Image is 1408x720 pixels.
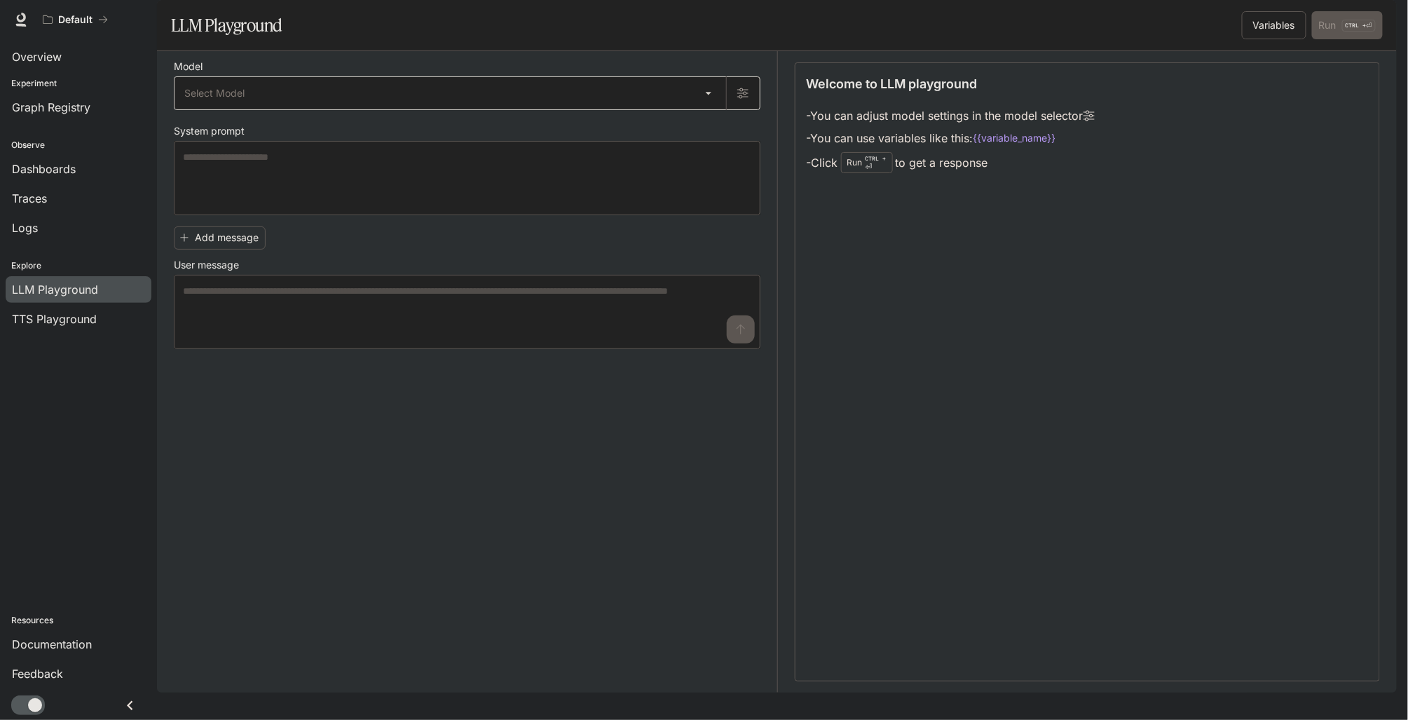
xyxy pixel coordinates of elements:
p: System prompt [174,126,245,136]
p: ⏎ [866,154,887,171]
div: Select Model [175,77,726,109]
div: Run [841,152,893,173]
button: Add message [174,226,266,250]
p: Welcome to LLM playground [807,74,978,93]
li: - You can use variables like this: [807,127,1095,149]
button: All workspaces [36,6,114,34]
p: Model [174,62,203,72]
li: - Click to get a response [807,149,1095,176]
code: {{variable_name}} [973,131,1056,145]
p: User message [174,260,239,270]
li: - You can adjust model settings in the model selector [807,104,1095,127]
h1: LLM Playground [171,11,282,39]
p: CTRL + [866,154,887,163]
p: Default [58,14,93,26]
span: Select Model [184,86,245,100]
button: Variables [1242,11,1306,39]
